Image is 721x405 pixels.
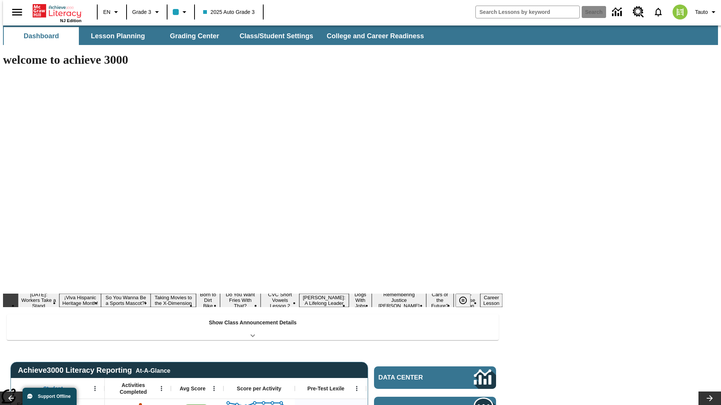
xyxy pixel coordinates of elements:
[321,27,430,45] button: College and Career Readiness
[109,382,158,395] span: Activities Completed
[426,291,454,310] button: Slide 11 Cars of the Future?
[156,383,167,394] button: Open Menu
[136,366,170,374] div: At-A-Glance
[454,291,480,310] button: Slide 12 Pre-release lesson
[3,53,502,67] h1: welcome to achieve 3000
[698,391,721,405] button: Lesson carousel, Next
[456,294,478,307] div: Pause
[480,294,502,307] button: Slide 13 Career Lesson
[23,388,77,405] button: Support Offline
[673,4,688,19] img: avatar image
[237,385,282,392] span: Score per Activity
[351,383,362,394] button: Open Menu
[299,294,349,307] button: Slide 8 Dianne Feinstein: A Lifelong Leader
[628,2,649,22] a: Resource Center, Will open in new tab
[33,3,81,23] div: Home
[456,294,471,307] button: Pause
[372,291,426,310] button: Slide 10 Remembering Justice O'Connor
[608,2,628,22] a: Data Center
[476,6,579,18] input: search field
[89,383,101,394] button: Open Menu
[38,394,71,399] span: Support Offline
[59,294,101,307] button: Slide 2 ¡Viva Hispanic Heritage Month!
[103,8,110,16] span: EN
[100,5,124,19] button: Language: EN, Select a language
[129,5,164,19] button: Grade: Grade 3, Select a grade
[261,291,299,310] button: Slide 7 CVC Short Vowels Lesson 2
[6,1,28,23] button: Open side menu
[18,291,59,310] button: Slide 1 Labor Day: Workers Take a Stand
[668,2,692,22] button: Select a new avatar
[379,374,449,381] span: Data Center
[43,385,63,392] span: Student
[101,294,150,307] button: Slide 3 So You Wanna Be a Sports Mascot?!
[80,27,155,45] button: Lesson Planning
[151,294,196,307] button: Slide 4 Taking Movies to the X-Dimension
[179,385,205,392] span: Avg Score
[308,385,345,392] span: Pre-Test Lexile
[208,383,220,394] button: Open Menu
[695,8,708,16] span: Tauto
[132,8,151,16] span: Grade 3
[60,18,81,23] span: NJ Edition
[374,366,496,389] a: Data Center
[3,25,718,45] div: SubNavbar
[7,314,499,340] div: Show Class Announcement Details
[349,291,372,310] button: Slide 9 Dogs With Jobs
[203,8,255,16] span: 2025 Auto Grade 3
[4,27,79,45] button: Dashboard
[234,27,319,45] button: Class/Student Settings
[196,291,220,310] button: Slide 5 Born to Dirt Bike
[209,319,297,327] p: Show Class Announcement Details
[649,2,668,22] a: Notifications
[692,5,721,19] button: Profile/Settings
[33,3,81,18] a: Home
[18,366,170,375] span: Achieve3000 Literacy Reporting
[3,27,431,45] div: SubNavbar
[220,291,261,310] button: Slide 6 Do You Want Fries With That?
[170,5,192,19] button: Class color is light blue. Change class color
[157,27,232,45] button: Grading Center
